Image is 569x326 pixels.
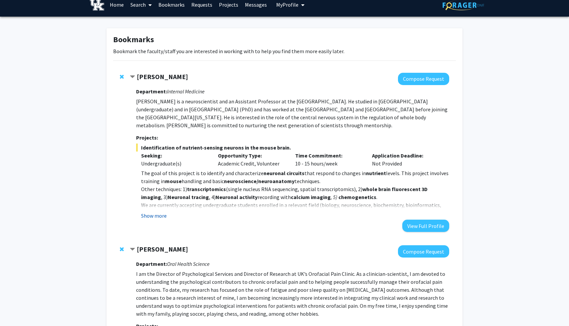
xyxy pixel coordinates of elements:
[136,97,449,129] p: [PERSON_NAME] is a neuroscientist and an Assistant Professor at the [GEOGRAPHIC_DATA]. He studied...
[165,178,182,184] strong: mouse
[366,170,386,176] strong: nutrient
[295,152,362,160] p: Time Commitment:
[398,245,449,258] button: Compose Request to Ian Boggero
[331,194,337,200] em: , 5)
[5,296,28,321] iframe: Chat
[120,74,124,79] span: Remove Ioannis Papazoglou from bookmarks
[141,212,167,220] button: Show more
[130,247,135,252] span: Contract Ian Boggero Bookmark
[218,152,285,160] p: Opportunity Type:
[136,88,167,95] strong: Department:
[137,72,188,81] strong: [PERSON_NAME]
[213,152,290,167] div: Academic Credit, Volunteer
[137,245,188,253] strong: [PERSON_NAME]
[130,74,135,80] span: Contract Ioannis Papazoglou Bookmark
[216,194,258,200] strong: Neuronal activity
[224,178,294,184] strong: neuroscience/neuroanatomy
[136,144,449,152] span: Identification of nutrient-sensing neurons in the mouse brain.
[290,152,367,167] div: 10 - 15 hours/week
[337,194,376,200] strong: chemogenetics
[141,169,449,185] p: The goal of this project is to identify and characterize that respond to changes in levels. This ...
[141,185,449,201] p: Other techniques: 1) (single nucleus RNA sequencing, spatial transcriptomics), 2) , 3) , 4) recor...
[398,73,449,85] button: Compose Request to Ioannis Papazoglou
[136,134,158,141] strong: Projects:
[276,1,298,8] span: My Profile
[372,152,439,160] p: Application Deadline:
[402,220,449,232] button: View Full Profile
[141,152,208,160] p: Seeking:
[113,47,456,55] p: Bookmark the faculty/staff you are interested in working with to help you find them more easily l...
[141,201,449,217] p: We are currently accepting undergraduate students enrolled in a relevant field (biology, neurosci...
[264,170,304,176] strong: neuronal circuits
[136,270,449,318] p: I am the Director of Psychological Services and Director of Research at UK’s Orofacial Pain Clini...
[167,261,210,267] i: Oral Health Science
[120,247,124,252] span: Remove Ian Boggero from bookmarks
[141,160,208,167] div: Undergraduate(s)
[136,261,167,267] strong: Department:
[168,194,209,200] strong: Neuronal tracing
[167,88,205,95] i: Internal Medicine
[136,114,426,129] span: e is interested in the role of the central nervous system in the regulation of whole body metabol...
[113,35,456,45] h1: Bookmarks
[367,152,444,167] div: Not Provided
[187,186,226,192] strong: transcriptomics
[291,194,331,200] strong: calcium imaging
